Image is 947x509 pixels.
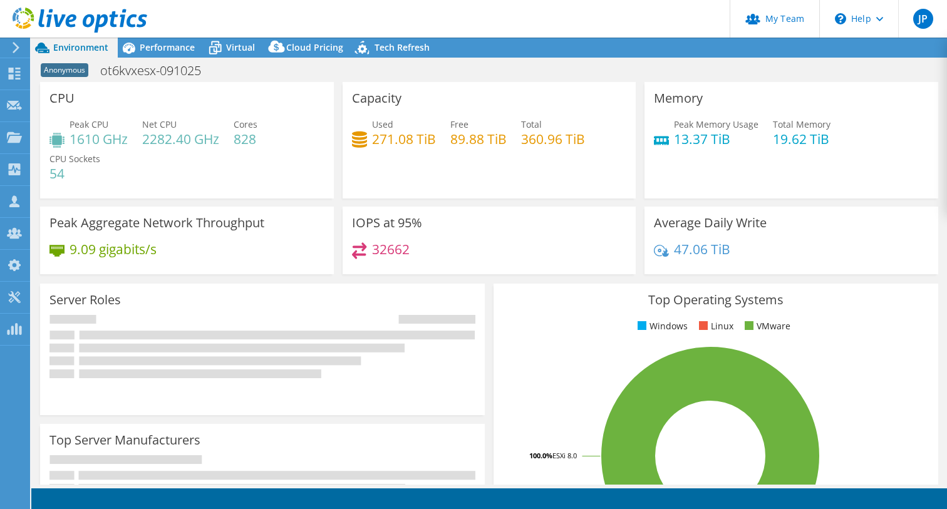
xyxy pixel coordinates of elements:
h3: Memory [654,91,703,105]
span: Anonymous [41,63,88,77]
span: Total Memory [773,118,831,130]
h4: 9.09 gigabits/s [70,242,157,256]
span: Cloud Pricing [286,41,343,53]
span: Cores [234,118,257,130]
span: Peak Memory Usage [674,118,758,130]
h3: IOPS at 95% [352,216,422,230]
h3: Average Daily Write [654,216,767,230]
h4: 89.88 TiB [450,132,507,146]
h3: Capacity [352,91,401,105]
span: Virtual [226,41,255,53]
span: Performance [140,41,195,53]
tspan: 100.0% [529,451,552,460]
span: Used [372,118,393,130]
h4: 13.37 TiB [674,132,758,146]
h4: 47.06 TiB [674,242,730,256]
span: CPU Sockets [49,153,100,165]
h4: 19.62 TiB [773,132,831,146]
h3: Top Operating Systems [503,293,929,307]
h4: 1610 GHz [70,132,128,146]
h4: 271.08 TiB [372,132,436,146]
li: Windows [634,319,688,333]
h4: 32662 [372,242,410,256]
li: Linux [696,319,733,333]
h3: CPU [49,91,75,105]
h4: 2282.40 GHz [142,132,219,146]
span: Peak CPU [70,118,108,130]
svg: \n [835,13,846,24]
h4: 360.96 TiB [521,132,585,146]
span: JP [913,9,933,29]
h1: ot6kvxesx-091025 [95,64,220,78]
h3: Server Roles [49,293,121,307]
h4: 54 [49,167,100,180]
tspan: ESXi 8.0 [552,451,577,460]
h3: Top Server Manufacturers [49,433,200,447]
span: Free [450,118,468,130]
h4: 828 [234,132,257,146]
span: Environment [53,41,108,53]
span: Total [521,118,542,130]
span: Net CPU [142,118,177,130]
h3: Peak Aggregate Network Throughput [49,216,264,230]
li: VMware [742,319,790,333]
span: Tech Refresh [375,41,430,53]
